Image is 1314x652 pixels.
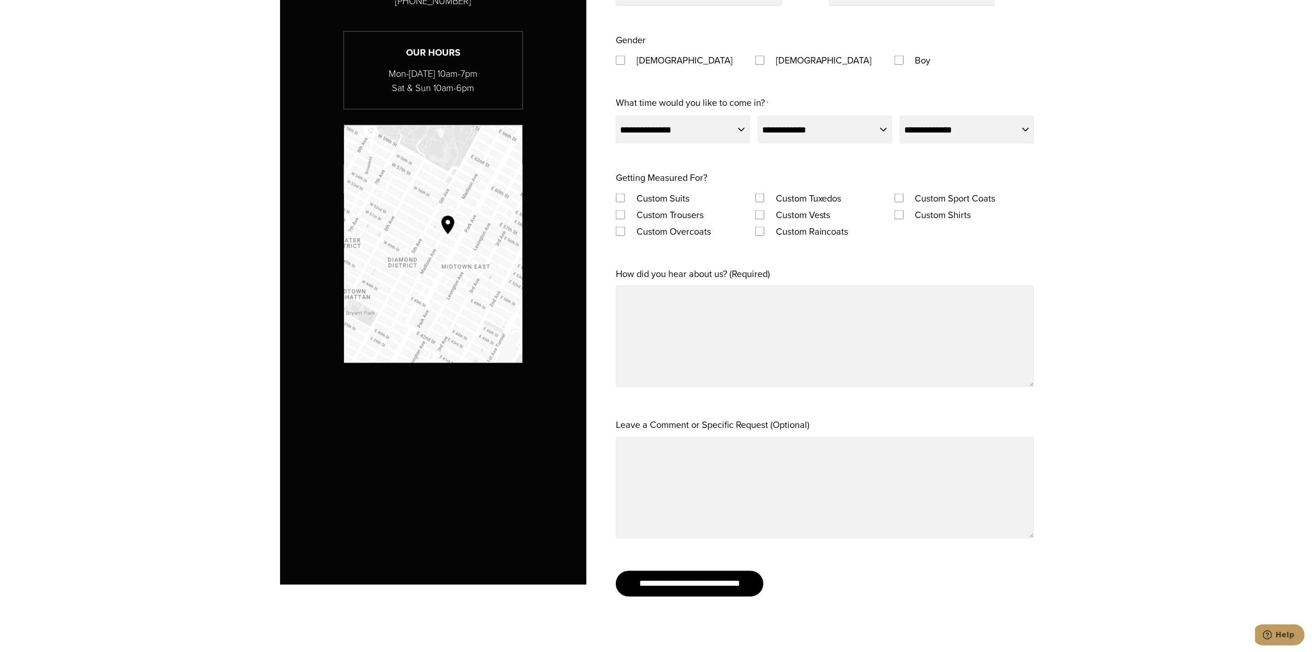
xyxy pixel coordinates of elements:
label: Custom Vests [767,207,840,223]
label: Custom Raincoats [767,223,858,240]
legend: Getting Measured For? [616,169,707,186]
label: Custom Shirts [906,207,981,223]
p: Mon-[DATE] 10am-7pm Sat & Sun 10am-6pm [344,67,522,95]
legend: Gender [616,32,646,48]
label: How did you hear about us? (Required) [616,265,770,282]
h3: Our Hours [344,46,522,60]
a: Map to Alan David Custom [344,125,522,363]
iframe: Opens a widget where you can chat to one of our agents [1255,624,1305,647]
label: Boy [906,52,940,69]
label: Custom Suits [627,190,699,207]
label: Custom Overcoats [627,223,720,240]
label: Custom Tuxedos [767,190,851,207]
label: Custom Sport Coats [906,190,1005,207]
label: [DEMOGRAPHIC_DATA] [627,52,742,69]
label: What time would you like to come in? [616,94,768,112]
label: [DEMOGRAPHIC_DATA] [767,52,881,69]
label: Leave a Comment or Specific Request (Optional) [616,417,809,433]
img: Google map with pin showing Alan David location at Madison Avenue & 53rd Street NY [344,125,522,363]
label: Custom Trousers [627,207,713,223]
